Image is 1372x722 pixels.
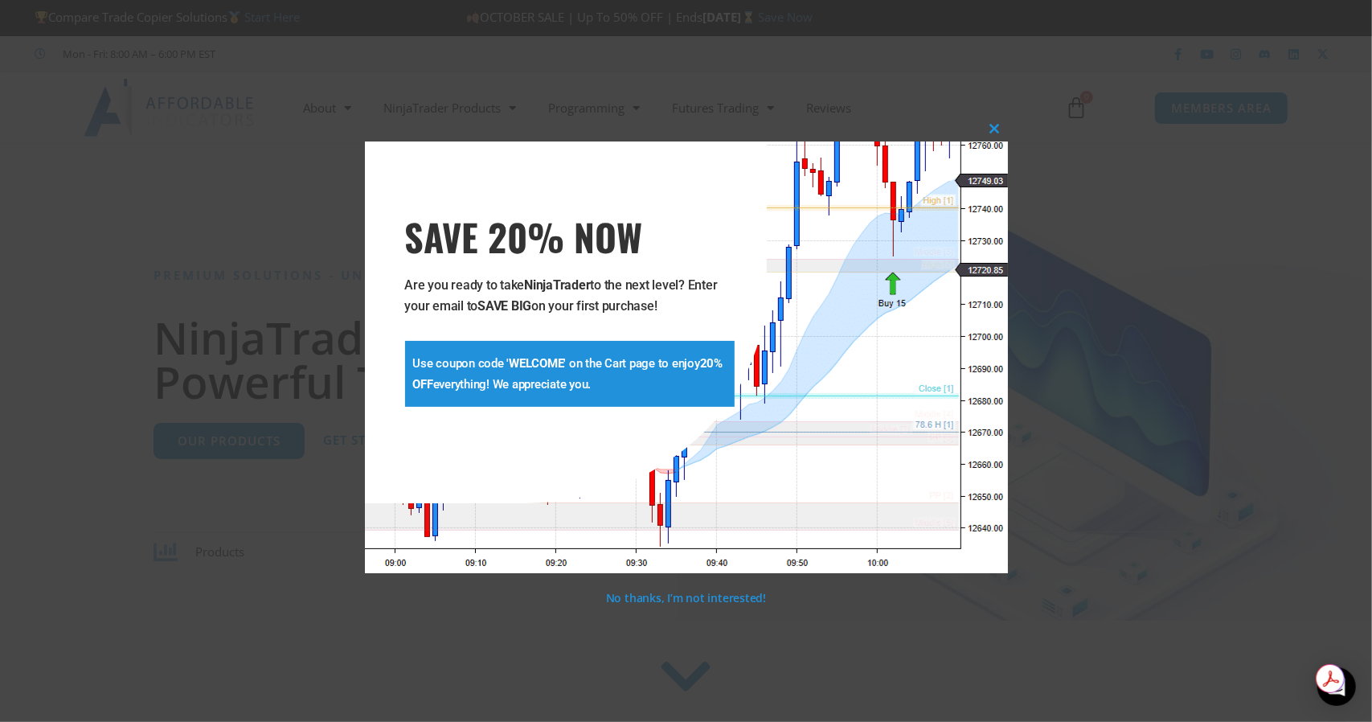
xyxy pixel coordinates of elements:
a: No thanks, I’m not interested! [606,590,766,605]
strong: SAVE BIG [477,298,531,314]
strong: NinjaTrader [524,277,590,293]
h3: SAVE 20% NOW [405,214,735,259]
strong: WELCOME [509,356,563,371]
strong: 20% OFF [413,356,723,392]
p: Are you ready to take to the next level? Enter your email to on your first purchase! [405,275,735,317]
p: Use coupon code ' ' on the Cart page to enjoy everything! We appreciate you. [413,353,727,395]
